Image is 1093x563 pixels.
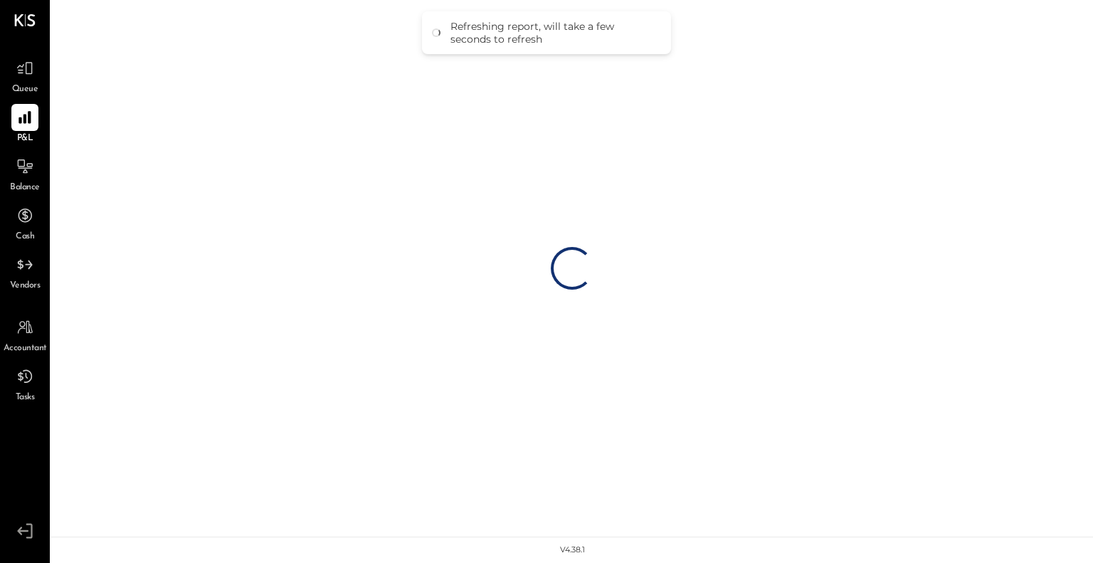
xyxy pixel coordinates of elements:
span: Vendors [10,280,41,293]
div: v 4.38.1 [560,544,585,556]
span: Tasks [16,391,35,404]
span: P&L [17,132,33,145]
a: Cash [1,202,49,243]
span: Queue [12,83,38,96]
a: Balance [1,153,49,194]
a: P&L [1,104,49,145]
a: Vendors [1,251,49,293]
span: Cash [16,231,34,243]
a: Tasks [1,363,49,404]
a: Queue [1,55,49,96]
a: Accountant [1,314,49,355]
span: Balance [10,181,40,194]
div: Refreshing report, will take a few seconds to refresh [450,20,657,46]
span: Accountant [4,342,47,355]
